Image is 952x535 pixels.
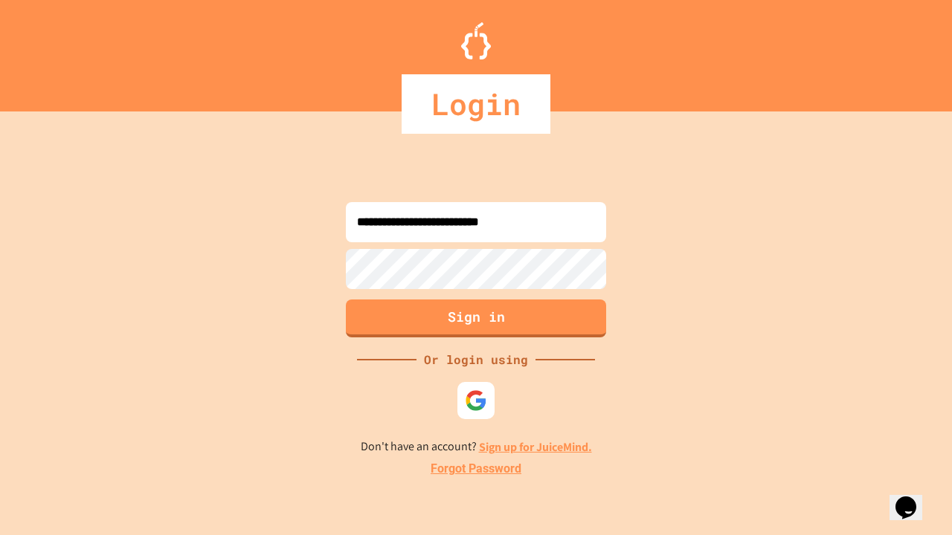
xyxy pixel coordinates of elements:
[431,460,521,478] a: Forgot Password
[465,389,487,412] img: google-icon.svg
[416,351,535,369] div: Or login using
[461,22,491,59] img: Logo.svg
[402,74,550,134] div: Login
[890,476,937,520] iframe: chat widget
[479,439,592,455] a: Sign up for JuiceMind.
[361,438,592,456] p: Don't have an account?
[346,299,606,337] button: Sign in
